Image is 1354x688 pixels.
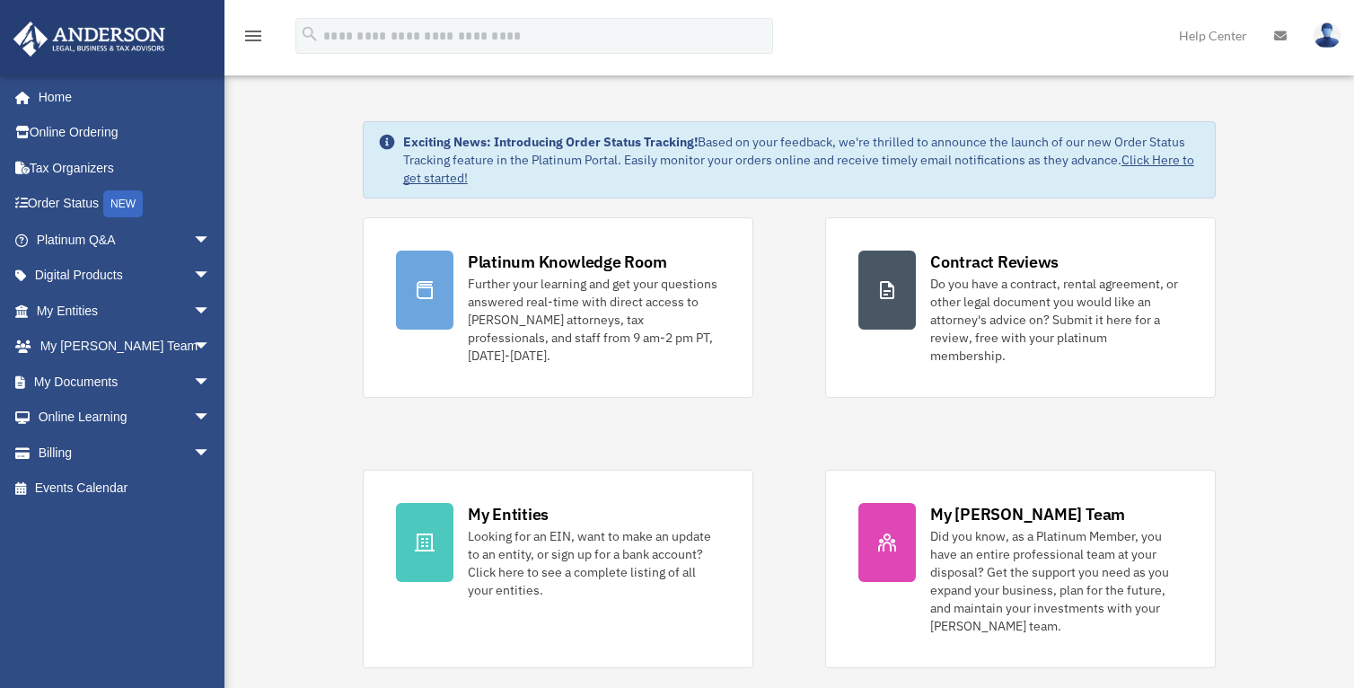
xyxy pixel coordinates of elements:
span: arrow_drop_down [193,329,229,366]
img: User Pic [1314,22,1341,49]
div: My Entities [468,503,549,525]
div: Looking for an EIN, want to make an update to an entity, or sign up for a bank account? Click her... [468,527,720,599]
a: Online Ordering [13,115,238,151]
span: arrow_drop_down [193,222,229,259]
span: arrow_drop_down [193,258,229,295]
a: My Entities Looking for an EIN, want to make an update to an entity, or sign up for a bank accoun... [363,470,753,668]
a: Home [13,79,229,115]
a: Order StatusNEW [13,186,238,223]
a: Click Here to get started! [403,152,1194,186]
div: NEW [103,190,143,217]
a: Billingarrow_drop_down [13,435,238,471]
div: Further your learning and get your questions answered real-time with direct access to [PERSON_NAM... [468,275,720,365]
strong: Exciting News: Introducing Order Status Tracking! [403,134,698,150]
a: Tax Organizers [13,150,238,186]
a: Platinum Q&Aarrow_drop_down [13,222,238,258]
div: Did you know, as a Platinum Member, you have an entire professional team at your disposal? Get th... [930,527,1183,635]
span: arrow_drop_down [193,364,229,401]
div: My [PERSON_NAME] Team [930,503,1125,525]
span: arrow_drop_down [193,400,229,437]
a: Online Learningarrow_drop_down [13,400,238,436]
span: arrow_drop_down [193,293,229,330]
a: My Documentsarrow_drop_down [13,364,238,400]
div: Contract Reviews [930,251,1059,273]
div: Do you have a contract, rental agreement, or other legal document you would like an attorney's ad... [930,275,1183,365]
a: My [PERSON_NAME] Team Did you know, as a Platinum Member, you have an entire professional team at... [825,470,1216,668]
a: My [PERSON_NAME] Teamarrow_drop_down [13,329,238,365]
a: Events Calendar [13,471,238,507]
span: arrow_drop_down [193,435,229,472]
a: Contract Reviews Do you have a contract, rental agreement, or other legal document you would like... [825,217,1216,398]
img: Anderson Advisors Platinum Portal [8,22,171,57]
i: menu [242,25,264,47]
a: Digital Productsarrow_drop_down [13,258,238,294]
div: Platinum Knowledge Room [468,251,667,273]
div: Based on your feedback, we're thrilled to announce the launch of our new Order Status Tracking fe... [403,133,1200,187]
i: search [300,24,320,44]
a: Platinum Knowledge Room Further your learning and get your questions answered real-time with dire... [363,217,753,398]
a: menu [242,31,264,47]
a: My Entitiesarrow_drop_down [13,293,238,329]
